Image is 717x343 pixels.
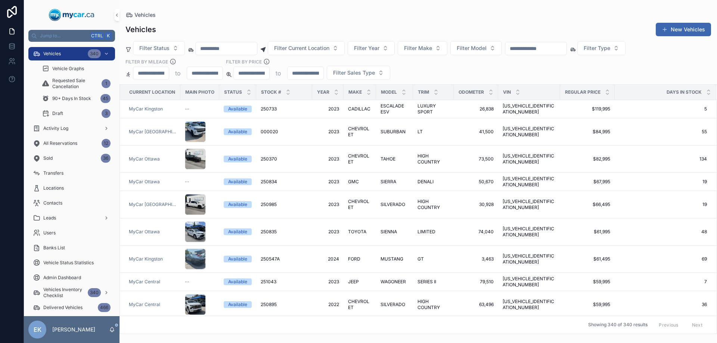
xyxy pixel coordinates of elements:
[317,202,339,208] span: 2023
[317,179,339,185] a: 2023
[40,33,87,39] span: Jump to...
[317,89,329,95] span: Year
[418,256,449,262] a: GT
[458,229,494,235] a: 74,040
[348,256,372,262] a: FORD
[565,156,610,162] a: $82,995
[261,106,277,112] span: 250733
[381,229,409,235] a: SIENNA
[129,156,176,162] a: MyCar Ottawa
[503,89,511,95] span: VIN
[49,9,94,21] img: App logo
[37,92,115,105] a: 90+ Days In Stock45
[129,129,176,135] a: MyCar [GEOGRAPHIC_DATA]
[503,153,556,165] a: [US_VEHICLE_IDENTIFICATION_NUMBER]
[458,106,494,112] span: 26,838
[381,179,409,185] a: SIERRA
[458,179,494,185] a: 50,670
[224,278,252,285] a: Available
[129,106,163,112] a: MyCar Kingston
[129,229,160,235] a: MyCar Ottawa
[261,89,281,95] span: Stock #
[381,279,406,285] span: WAGONEER
[261,229,308,235] a: 250835
[565,229,610,235] a: $61,995
[261,179,308,185] a: 250834
[185,179,189,185] span: --
[228,228,247,235] div: Available
[615,302,707,308] span: 36
[129,229,176,235] a: MyCar Ottawa
[101,154,111,163] div: 36
[129,279,160,285] a: MyCar Central
[261,302,308,308] a: 250895
[458,302,494,308] a: 63,496
[615,202,707,208] span: 19
[503,299,556,311] a: [US_VEHICLE_IDENTIFICATION_NUMBER]
[418,179,449,185] a: DENALI
[458,279,494,285] a: 79,510
[261,202,308,208] a: 250985
[348,229,366,235] span: TOYOTA
[348,179,372,185] a: GMC
[129,89,175,95] span: Current Location
[348,299,372,311] span: CHEVROLET
[458,129,494,135] span: 41,500
[134,11,156,19] span: Vehicles
[28,211,115,225] a: Leads
[274,44,329,52] span: Filter Current Location
[458,256,494,262] a: 3,463
[418,103,449,115] a: LUXURY SPORT
[565,89,600,95] span: Regular Price
[565,106,610,112] span: $119,995
[503,103,556,115] span: [US_VEHICLE_IDENTIFICATION_NUMBER]
[503,176,556,188] a: [US_VEHICLE_IDENTIFICATION_NUMBER]
[317,279,339,285] a: 2023
[43,125,68,131] span: Activity Log
[90,32,104,40] span: Ctrl
[228,128,247,135] div: Available
[317,229,339,235] a: 2023
[129,279,176,285] a: MyCar Central
[656,23,711,36] button: New Vehicles
[615,279,707,285] a: 7
[667,89,702,95] span: Days In Stock
[224,128,252,135] a: Available
[418,256,424,262] span: GT
[125,11,156,19] a: Vehicles
[261,129,308,135] a: 000020
[226,58,262,65] label: FILTER BY PRICE
[276,69,281,78] p: to
[129,179,160,185] a: MyCar Ottawa
[28,226,115,240] a: Users
[381,279,409,285] a: WAGONEER
[565,129,610,135] a: $84,995
[317,129,339,135] span: 2023
[129,256,163,262] a: MyCar Kingston
[43,200,62,206] span: Contacts
[175,69,181,78] p: to
[381,129,406,135] span: SUBURBAN
[261,129,278,135] span: 000020
[28,301,115,314] a: Delivered Vehicles466
[418,129,449,135] a: LT
[459,89,484,95] span: Odometer
[348,199,372,211] a: CHEVROLET
[418,279,449,285] a: SERIES II
[381,202,405,208] span: SILVERADO
[615,256,707,262] a: 69
[348,106,372,112] a: CADILLAC
[565,256,610,262] span: $61,495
